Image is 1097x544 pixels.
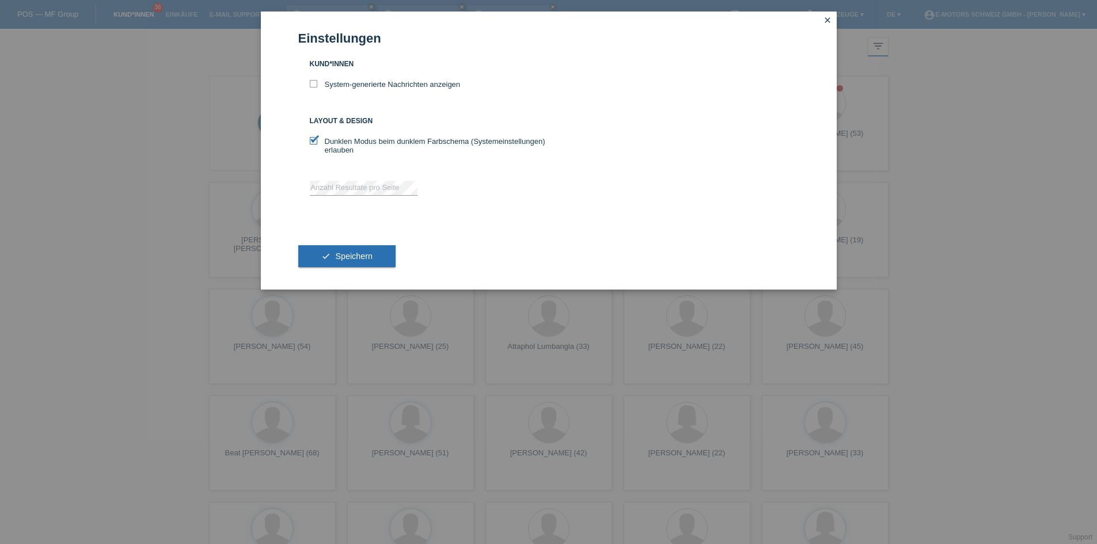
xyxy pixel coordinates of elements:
a: close [820,14,835,28]
span: Speichern [335,252,372,261]
button: check Speichern [298,245,396,267]
i: close [823,16,832,25]
h1: Einstellungen [298,31,799,45]
label: Dunklen Modus beim dunklem Farbschema (Systemeinstellungen) erlauben [310,137,549,154]
h3: Kund*innen [310,60,549,69]
i: check [321,252,331,261]
label: System-generierte Nachrichten anzeigen [310,80,461,89]
h3: Layout & Design [310,117,549,125]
